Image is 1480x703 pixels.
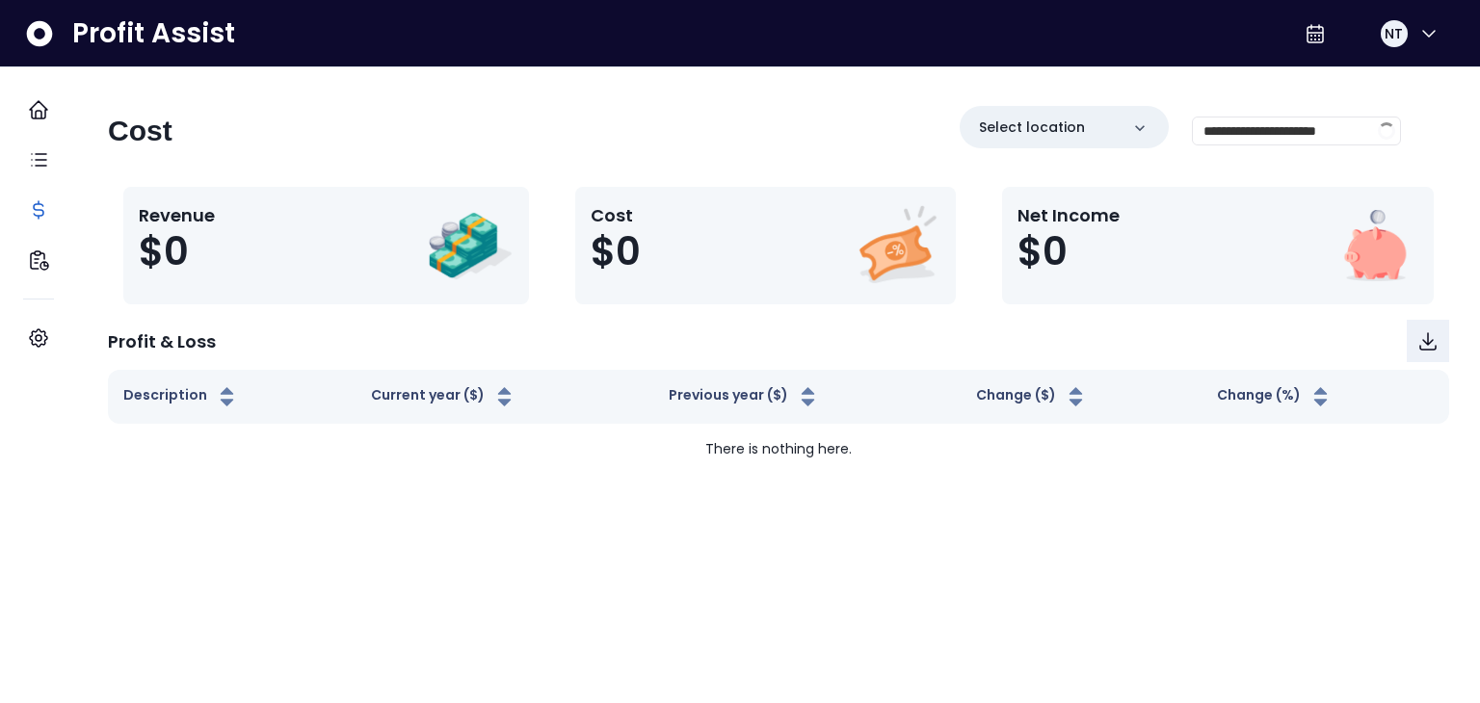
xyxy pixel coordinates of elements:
[1217,385,1333,408] button: Change (%)
[1385,24,1403,43] span: NT
[72,16,235,51] span: Profit Assist
[108,424,1449,475] td: There is nothing here.
[371,385,516,408] button: Current year ($)
[669,385,820,408] button: Previous year ($)
[976,385,1088,408] button: Change ($)
[427,202,514,289] img: Revenue
[979,117,1085,138] p: Select location
[108,328,216,354] p: Profit & Loss
[591,202,641,228] p: Cost
[591,228,641,274] span: $0
[139,202,215,228] p: Revenue
[139,228,189,274] span: $0
[854,202,940,289] img: Cost
[123,385,239,408] button: Description
[1017,202,1120,228] p: Net Income
[1332,202,1418,289] img: Net Income
[1017,228,1068,274] span: $0
[1407,320,1449,362] button: Download
[108,114,172,148] h2: Cost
